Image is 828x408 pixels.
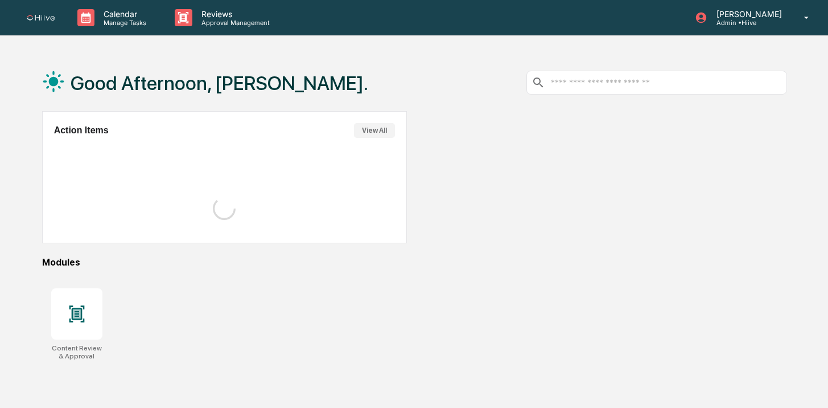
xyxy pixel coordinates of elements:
[94,9,152,19] p: Calendar
[54,125,109,136] h2: Action Items
[354,123,395,138] button: View All
[707,9,788,19] p: [PERSON_NAME]
[192,19,275,27] p: Approval Management
[42,257,788,268] div: Modules
[71,72,368,95] h1: Good Afternoon, [PERSON_NAME].
[192,9,275,19] p: Reviews
[27,15,55,21] img: logo
[94,19,152,27] p: Manage Tasks
[707,19,788,27] p: Admin • Hiive
[51,344,102,360] div: Content Review & Approval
